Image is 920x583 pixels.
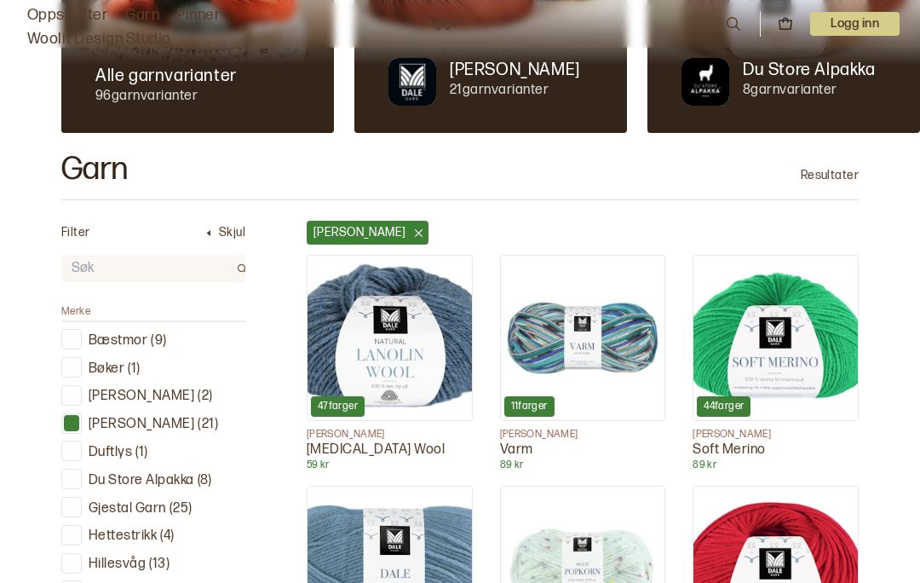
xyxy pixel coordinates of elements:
[500,428,666,442] p: [PERSON_NAME]
[89,416,194,434] p: [PERSON_NAME]
[500,442,666,459] p: Varm
[501,256,665,420] img: Varm
[89,388,194,406] p: [PERSON_NAME]
[89,332,147,350] p: Bæstmor
[89,528,157,545] p: Hettestrikk
[693,442,859,459] p: Soft Merino
[61,305,90,318] span: Merke
[743,82,876,100] p: 8 garnvarianter
[307,428,473,442] p: [PERSON_NAME]
[450,82,580,100] p: 21 garnvarianter
[151,332,166,350] p: ( 9 )
[95,88,237,106] p: 96 garnvarianter
[89,361,124,378] p: Bøker
[810,12,900,36] p: Logg inn
[125,3,159,27] a: Garn
[61,224,90,241] p: Filter
[89,556,146,574] p: Hillesvåg
[307,255,473,472] a: Lanolin Wool47farger[PERSON_NAME][MEDICAL_DATA] Wool59 kr
[693,459,859,472] p: 89 kr
[308,256,472,420] img: Lanolin Wool
[89,500,166,518] p: Gjestal Garn
[810,12,900,36] button: User dropdown
[198,416,218,434] p: ( 21 )
[693,256,858,420] img: Soft Merino
[388,58,436,106] img: Merkegarn
[27,3,108,27] a: Oppskrifter
[61,257,228,281] input: Søk
[801,167,859,184] p: Resultater
[450,58,580,82] p: [PERSON_NAME]
[500,255,666,472] a: Varm11farger[PERSON_NAME]Varm89 kr
[307,442,473,459] p: [MEDICAL_DATA] Wool
[313,224,405,241] p: [PERSON_NAME]
[198,472,211,490] p: ( 8 )
[89,472,194,490] p: Du Store Alpakka
[128,361,140,378] p: ( 1 )
[511,400,548,413] p: 11 farger
[500,459,666,472] p: 89 kr
[693,255,859,472] a: Soft Merino44farger[PERSON_NAME]Soft Merino89 kr
[681,58,729,106] img: Merkegarn
[170,500,193,518] p: ( 25 )
[704,400,744,413] p: 44 farger
[743,58,876,82] p: Du Store Alpakka
[61,153,129,186] h2: Garn
[89,444,132,462] p: Duftlys
[198,388,212,406] p: ( 2 )
[426,17,460,31] a: Woolit
[135,444,147,462] p: ( 1 )
[219,224,245,241] p: Skjul
[27,27,171,51] a: Woolit Design Studio
[95,64,237,88] p: Alle garnvarianter
[176,3,221,27] a: Pinner
[307,459,473,472] p: 59 kr
[149,556,170,574] p: ( 13 )
[318,400,358,413] p: 47 farger
[693,428,859,442] p: [PERSON_NAME]
[160,528,174,545] p: ( 4 )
